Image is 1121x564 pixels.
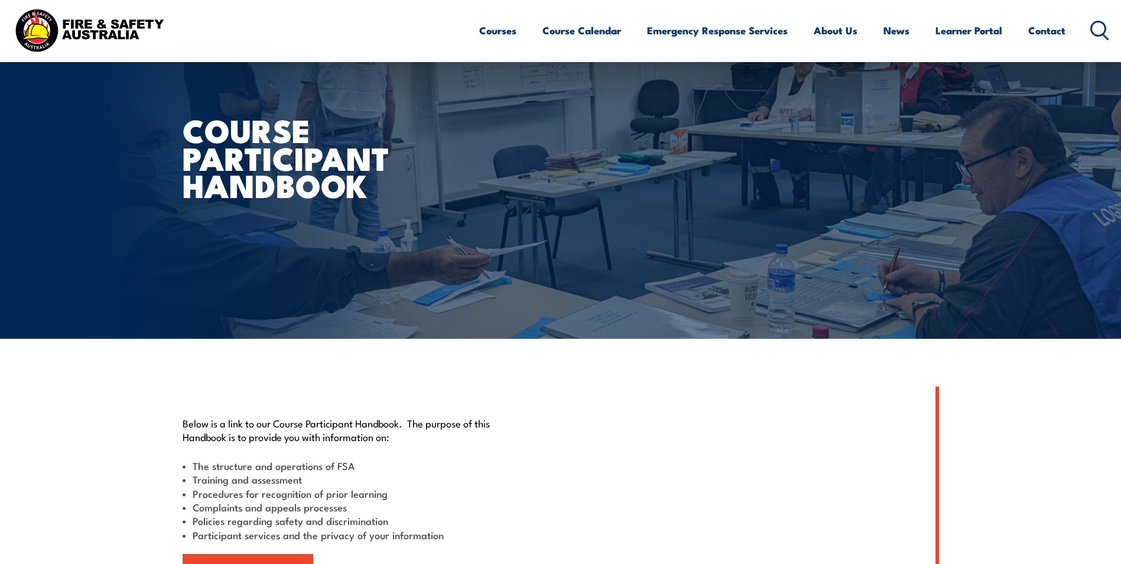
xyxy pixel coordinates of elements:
[183,459,506,472] li: The structure and operations of FSA
[814,15,857,46] a: About Us
[183,116,475,199] h1: Course Participant Handbook
[183,514,506,527] li: Policies regarding safety and discrimination
[542,15,621,46] a: Course Calendar
[183,472,506,486] li: Training and assessment
[935,15,1002,46] a: Learner Portal
[183,487,506,500] li: Procedures for recognition of prior learning
[183,500,506,514] li: Complaints and appeals processes
[1028,15,1065,46] a: Contact
[647,15,788,46] a: Emergency Response Services
[183,528,506,542] li: Participant services and the privacy of your information
[183,416,506,444] p: Below is a link to our Course Participant Handbook. The purpose of this Handbook is to provide yo...
[479,15,516,46] a: Courses
[883,15,909,46] a: News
